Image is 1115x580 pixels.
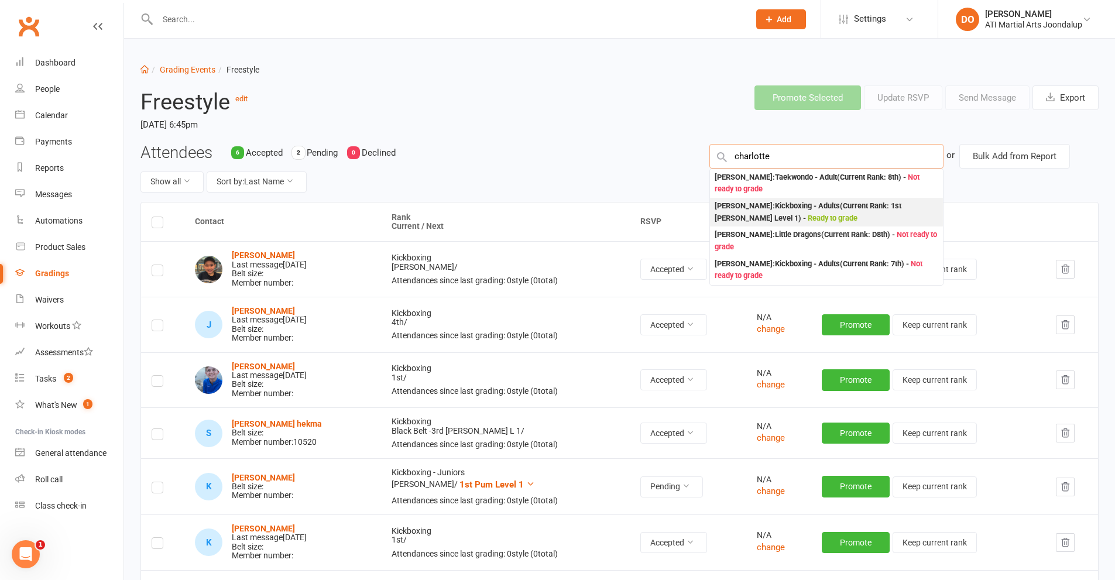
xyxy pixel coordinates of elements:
[985,9,1082,19] div: [PERSON_NAME]
[64,373,73,383] span: 2
[893,532,977,553] button: Keep current rank
[15,287,123,313] a: Waivers
[757,431,785,445] button: change
[459,478,535,492] button: 1st Pum Level 1
[757,313,801,322] div: N/A
[15,366,123,392] a: Tasks 2
[14,12,43,41] a: Clubworx
[15,234,123,260] a: Product Sales
[756,9,806,29] button: Add
[195,311,222,338] div: James Coster
[15,466,123,493] a: Roll call
[232,473,295,482] a: [PERSON_NAME]
[235,94,248,103] a: edit
[232,362,295,371] a: [PERSON_NAME]
[154,11,741,28] input: Search...
[35,190,72,199] div: Messages
[640,259,707,280] button: Accepted
[15,129,123,155] a: Payments
[956,8,979,31] div: DO
[232,524,295,533] strong: [PERSON_NAME]
[215,63,259,76] li: Freestyle
[35,163,64,173] div: Reports
[195,420,222,447] div: Sara El hekma
[232,371,307,380] div: Last message [DATE]
[35,501,87,510] div: Class check-in
[15,50,123,76] a: Dashboard
[715,258,938,282] div: [PERSON_NAME] : Kickboxing - Adults (Current Rank: 7th ) -
[35,475,63,484] div: Roll call
[757,422,801,431] div: N/A
[195,256,222,283] img: Matthew Chong
[35,448,107,458] div: General attendance
[392,276,619,285] div: Attendances since last grading: 0 style ( 0 total)
[307,147,338,158] span: Pending
[757,377,785,392] button: change
[232,419,322,428] a: [PERSON_NAME] hekma
[381,241,630,297] td: Kickboxing [PERSON_NAME] /
[15,155,123,181] a: Reports
[232,250,295,260] a: [PERSON_NAME]
[35,84,60,94] div: People
[35,374,56,383] div: Tasks
[232,315,307,324] div: Last message [DATE]
[985,19,1082,30] div: ATI Martial Arts Joondalup
[822,314,890,335] button: Promote
[822,476,890,497] button: Promote
[893,314,977,335] button: Keep current rank
[15,76,123,102] a: People
[160,65,215,74] a: Grading Events
[822,369,890,390] button: Promote
[36,540,45,550] span: 1
[232,533,307,542] div: Last message [DATE]
[232,306,295,315] a: [PERSON_NAME]
[207,171,307,193] button: Sort by:Last Name
[195,366,222,394] img: Daniël De Kock
[140,144,212,162] h3: Attendees
[392,496,619,505] div: Attendances since last grading: 0 style ( 0 total)
[381,352,630,408] td: Kickboxing 1st /
[35,295,64,304] div: Waivers
[381,514,630,570] td: Kickboxing 1st /
[709,144,944,169] input: Search Members by name
[822,423,890,444] button: Promote
[757,369,801,377] div: N/A
[232,420,322,447] div: Belt size: Member number: 10520
[232,473,295,500] div: Belt size: Member number:
[184,203,381,242] th: Contact
[140,171,204,193] button: Show all
[893,476,977,497] button: Keep current rank
[757,540,785,554] button: change
[757,322,785,336] button: change
[381,458,630,514] td: Kickboxing - Juniors [PERSON_NAME] /
[15,102,123,129] a: Calendar
[195,473,222,500] div: Krishay Garara
[640,369,707,390] button: Accepted
[83,399,92,409] span: 1
[392,440,619,449] div: Attendances since last grading: 0 style ( 0 total)
[140,85,530,114] h2: Freestyle
[35,269,69,278] div: Gradings
[246,147,283,158] span: Accepted
[715,200,938,224] div: [PERSON_NAME] : Kickboxing - Adults (Current Rank: 1st [PERSON_NAME] Level 1 ) -
[35,400,77,410] div: What's New
[35,348,93,357] div: Assessments
[15,313,123,339] a: Workouts
[946,144,955,166] div: or
[35,216,83,225] div: Automations
[35,58,76,67] div: Dashboard
[15,493,123,519] a: Class kiosk mode
[893,423,977,444] button: Keep current rank
[640,423,707,444] button: Accepted
[232,260,307,269] div: Last message [DATE]
[15,392,123,418] a: What's New1
[757,484,785,498] button: change
[362,147,396,158] span: Declined
[381,407,630,458] td: Kickboxing Black Belt -3rd [PERSON_NAME] L 1 /
[35,137,72,146] div: Payments
[195,528,222,556] div: Kim Sinclair
[808,214,857,222] span: Ready to grade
